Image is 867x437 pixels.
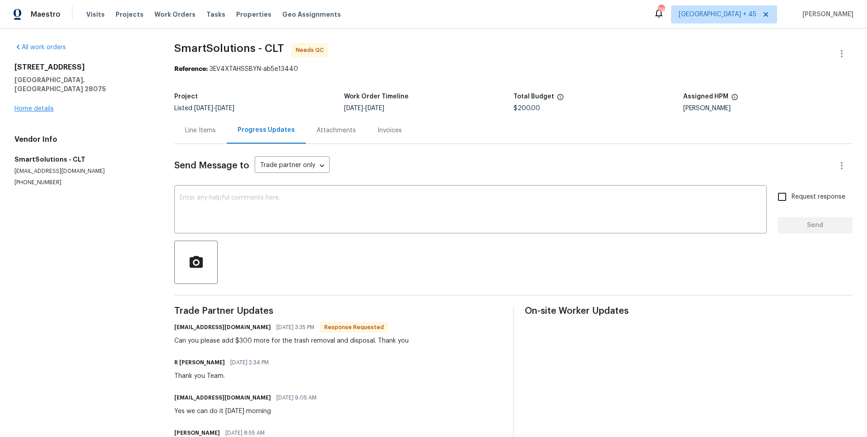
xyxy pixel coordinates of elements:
div: 3EV4XTAHSSBYN-ab5e13440 [174,65,853,74]
a: Home details [14,106,54,112]
span: [PERSON_NAME] [799,10,853,19]
h5: Assigned HPM [683,93,728,100]
span: [DATE] 9:05 AM [276,393,317,402]
div: Progress Updates [238,126,295,135]
div: 799 [658,5,664,14]
h4: Vendor Info [14,135,153,144]
h2: [STREET_ADDRESS] [14,63,153,72]
h5: Work Order Timeline [344,93,409,100]
span: Needs QC [296,46,327,55]
span: Work Orders [154,10,196,19]
div: Thank you Team. [174,372,274,381]
div: Trade partner only [255,158,330,173]
span: Request response [792,192,845,202]
span: - [194,105,234,112]
div: [PERSON_NAME] [683,105,853,112]
h5: Project [174,93,198,100]
span: On-site Worker Updates [525,307,853,316]
span: Trade Partner Updates [174,307,502,316]
p: [EMAIL_ADDRESS][DOMAIN_NAME] [14,167,153,175]
h6: R [PERSON_NAME] [174,358,225,367]
span: Geo Assignments [282,10,341,19]
span: The hpm assigned to this work order. [731,93,738,105]
h5: Total Budget [513,93,554,100]
span: - [344,105,384,112]
div: Yes we can do it [DATE] morning [174,407,322,416]
div: Attachments [317,126,356,135]
div: Can you please add $300 more for the trash removal and disposal. Thank you [174,336,409,345]
span: Tasks [206,11,225,18]
span: Visits [86,10,105,19]
span: [DATE] [194,105,213,112]
span: [DATE] 2:34 PM [230,358,269,367]
div: Line Items [185,126,216,135]
div: Invoices [378,126,402,135]
p: [PHONE_NUMBER] [14,179,153,186]
span: Maestro [31,10,61,19]
h5: [GEOGRAPHIC_DATA], [GEOGRAPHIC_DATA] 28075 [14,75,153,93]
span: Projects [116,10,144,19]
b: Reference: [174,66,208,72]
span: Properties [236,10,271,19]
span: [DATE] [344,105,363,112]
h5: SmartSolutions - CLT [14,155,153,164]
span: Send Message to [174,161,249,170]
span: [DATE] 3:35 PM [276,323,314,332]
span: SmartSolutions - CLT [174,43,284,54]
span: The total cost of line items that have been proposed by Opendoor. This sum includes line items th... [557,93,564,105]
span: $200.00 [513,105,540,112]
h6: [EMAIL_ADDRESS][DOMAIN_NAME] [174,323,271,332]
h6: [EMAIL_ADDRESS][DOMAIN_NAME] [174,393,271,402]
span: [DATE] [215,105,234,112]
span: [DATE] [365,105,384,112]
span: Response Requested [321,323,387,332]
a: All work orders [14,44,66,51]
span: [GEOGRAPHIC_DATA] + 45 [679,10,756,19]
span: Listed [174,105,234,112]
